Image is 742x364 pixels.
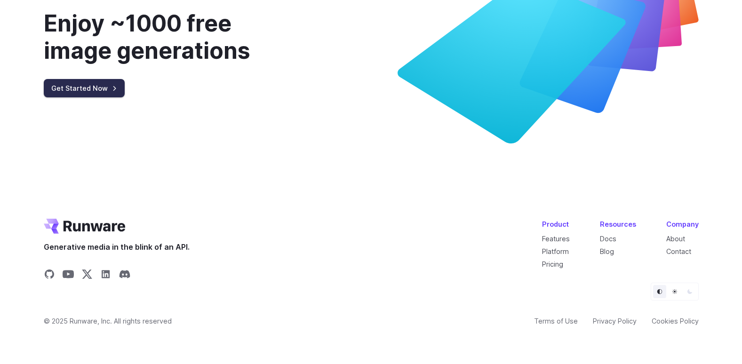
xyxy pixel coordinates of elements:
[600,235,616,243] a: Docs
[542,247,569,255] a: Platform
[44,219,126,234] a: Go to /
[600,219,636,229] div: Resources
[542,235,570,243] a: Features
[683,285,696,298] button: Dark
[542,219,570,229] div: Product
[666,235,685,243] a: About
[668,285,681,298] button: Light
[44,269,55,283] a: Share on GitHub
[652,316,699,326] a: Cookies Policy
[100,269,112,283] a: Share on LinkedIn
[666,219,699,229] div: Company
[534,316,578,326] a: Terms of Use
[653,285,666,298] button: Default
[542,260,563,268] a: Pricing
[593,316,637,326] a: Privacy Policy
[119,269,130,283] a: Share on Discord
[651,283,699,301] ul: Theme selector
[81,269,93,283] a: Share on X
[44,241,190,253] span: Generative media in the blink of an API.
[44,316,172,326] span: © 2025 Runware, Inc. All rights reserved
[44,79,125,97] a: Get Started Now
[63,269,74,283] a: Share on YouTube
[600,247,614,255] a: Blog
[44,10,300,64] div: Enjoy ~1000 free image generations
[666,247,691,255] a: Contact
